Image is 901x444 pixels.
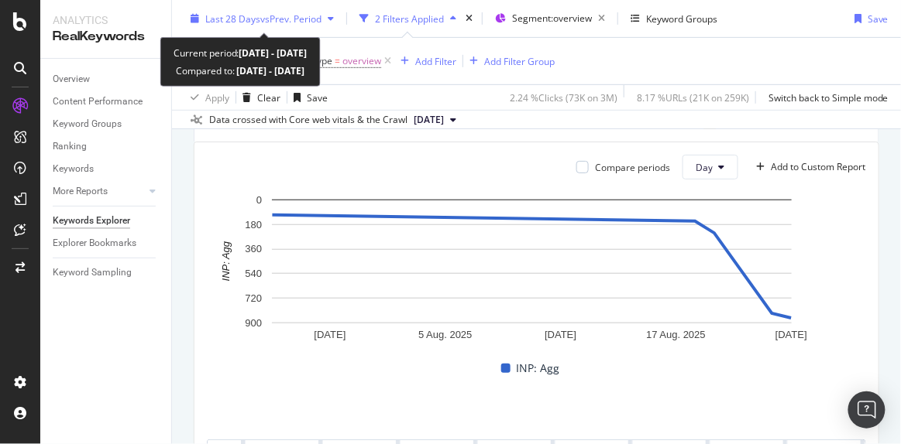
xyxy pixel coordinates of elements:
[53,94,160,110] a: Content Performance
[517,359,560,377] span: INP: Agg
[394,52,456,70] button: Add Filter
[53,138,87,155] div: Ranking
[207,192,857,347] svg: A chart.
[646,12,717,25] div: Keyword Groups
[205,91,229,104] div: Apply
[637,91,749,104] div: 8.17 % URLs ( 21K on 259K )
[751,155,866,179] button: Add to Custom Report
[762,85,889,110] button: Switch back to Simple mode
[53,235,136,251] div: Explorer Bookmarks
[53,265,160,281] a: Keyword Sampling
[53,161,160,177] a: Keywords
[53,213,160,229] a: Keywords Explorer
[245,219,262,231] text: 180
[775,329,807,340] text: [DATE]
[245,293,262,305] text: 720
[342,50,381,72] span: overview
[236,85,280,110] button: Clear
[176,62,305,80] div: Compared to:
[245,268,262,280] text: 540
[257,91,280,104] div: Clear
[414,113,444,127] span: 2025 Aug. 14th
[848,391,886,429] div: Open Intercom Messenger
[260,12,322,25] span: vs Prev. Period
[335,54,340,67] span: =
[53,12,159,28] div: Analytics
[53,213,130,229] div: Keywords Explorer
[463,52,555,70] button: Add Filter Group
[696,161,713,174] span: Day
[53,116,122,132] div: Keyword Groups
[184,85,229,110] button: Apply
[287,85,328,110] button: Save
[245,317,262,329] text: 900
[205,12,260,25] span: Last 28 Days
[307,91,328,104] div: Save
[256,194,262,206] text: 0
[772,162,866,172] div: Add to Custom Report
[769,91,889,104] div: Switch back to Simple mode
[484,54,555,67] div: Add Filter Group
[245,244,262,255] text: 360
[463,11,476,26] div: times
[53,71,90,87] div: Overview
[353,6,463,31] button: 2 Filters Applied
[174,44,308,62] div: Current period:
[646,329,706,340] text: 17 Aug. 2025
[239,46,308,60] b: [DATE] - [DATE]
[510,91,617,104] div: 2.24 % Clicks ( 73K on 3M )
[220,241,232,282] text: INP: Agg
[545,329,576,340] text: [DATE]
[53,183,145,200] a: More Reports
[512,12,592,25] span: Segment: overview
[235,64,305,77] b: [DATE] - [DATE]
[184,6,340,31] button: Last 28 DaysvsPrev. Period
[683,155,738,179] button: Day
[53,161,94,177] div: Keywords
[418,329,472,340] text: 5 Aug. 2025
[53,138,160,155] a: Ranking
[53,183,108,200] div: More Reports
[868,12,889,25] div: Save
[53,265,132,281] div: Keyword Sampling
[848,6,889,31] button: Save
[53,94,143,110] div: Content Performance
[408,111,463,129] button: [DATE]
[53,28,159,46] div: RealKeywords
[53,235,160,251] a: Explorer Bookmarks
[314,329,346,340] text: [DATE]
[209,113,408,127] div: Data crossed with Core web vitals & the Crawl
[53,116,160,132] a: Keyword Groups
[53,71,160,87] a: Overview
[595,161,670,174] div: Compare periods
[415,54,456,67] div: Add Filter
[624,6,724,31] button: Keyword Groups
[489,6,611,31] button: Segment:overview
[375,12,444,25] div: 2 Filters Applied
